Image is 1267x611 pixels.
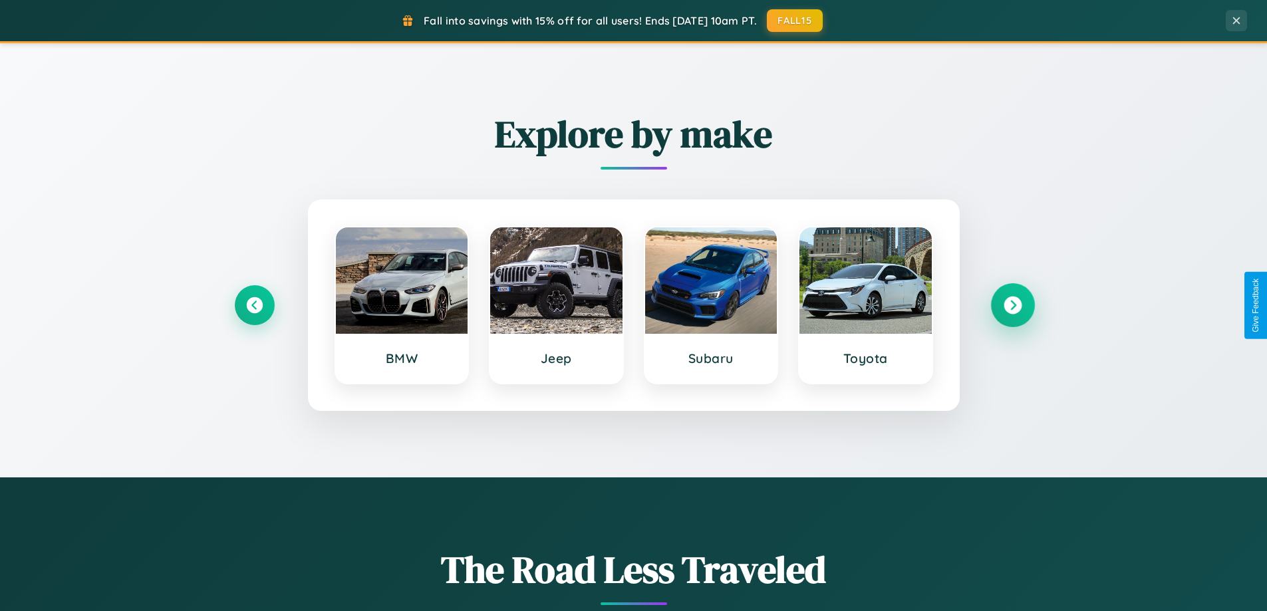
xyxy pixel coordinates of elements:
[767,9,823,32] button: FALL15
[813,350,918,366] h3: Toyota
[424,14,757,27] span: Fall into savings with 15% off for all users! Ends [DATE] 10am PT.
[349,350,455,366] h3: BMW
[658,350,764,366] h3: Subaru
[235,544,1033,595] h1: The Road Less Traveled
[1251,279,1260,332] div: Give Feedback
[503,350,609,366] h3: Jeep
[235,108,1033,160] h2: Explore by make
